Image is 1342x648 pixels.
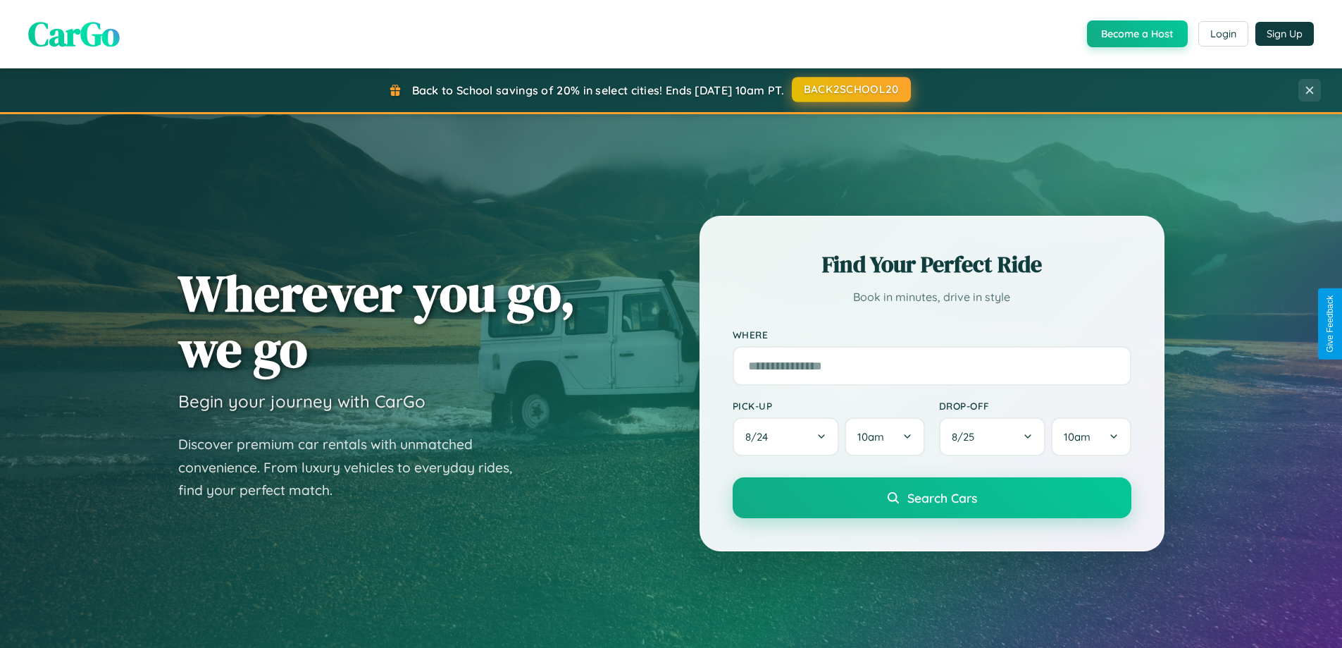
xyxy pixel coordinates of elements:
button: Become a Host [1087,20,1188,47]
div: Give Feedback [1325,295,1335,353]
p: Book in minutes, drive in style [733,287,1131,307]
button: Sign Up [1255,22,1314,46]
span: 8 / 25 [952,430,981,444]
span: 10am [1064,430,1091,444]
button: 8/25 [939,417,1046,456]
h1: Wherever you go, we go [178,265,576,377]
span: 8 / 24 [745,430,775,444]
button: 10am [1051,417,1131,456]
button: Login [1198,21,1248,47]
button: Search Cars [733,477,1131,518]
h2: Find Your Perfect Ride [733,249,1131,280]
label: Drop-off [939,400,1131,412]
label: Where [733,329,1131,341]
button: 8/24 [733,417,840,456]
span: 10am [857,430,884,444]
label: Pick-up [733,400,925,412]
p: Discover premium car rentals with unmatched convenience. From luxury vehicles to everyday rides, ... [178,433,530,502]
h3: Begin your journey with CarGo [178,391,425,412]
span: Back to School savings of 20% in select cities! Ends [DATE] 10am PT. [412,83,784,97]
button: BACK2SCHOOL20 [792,77,911,102]
span: CarGo [28,11,120,57]
span: Search Cars [907,490,977,506]
button: 10am [845,417,924,456]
